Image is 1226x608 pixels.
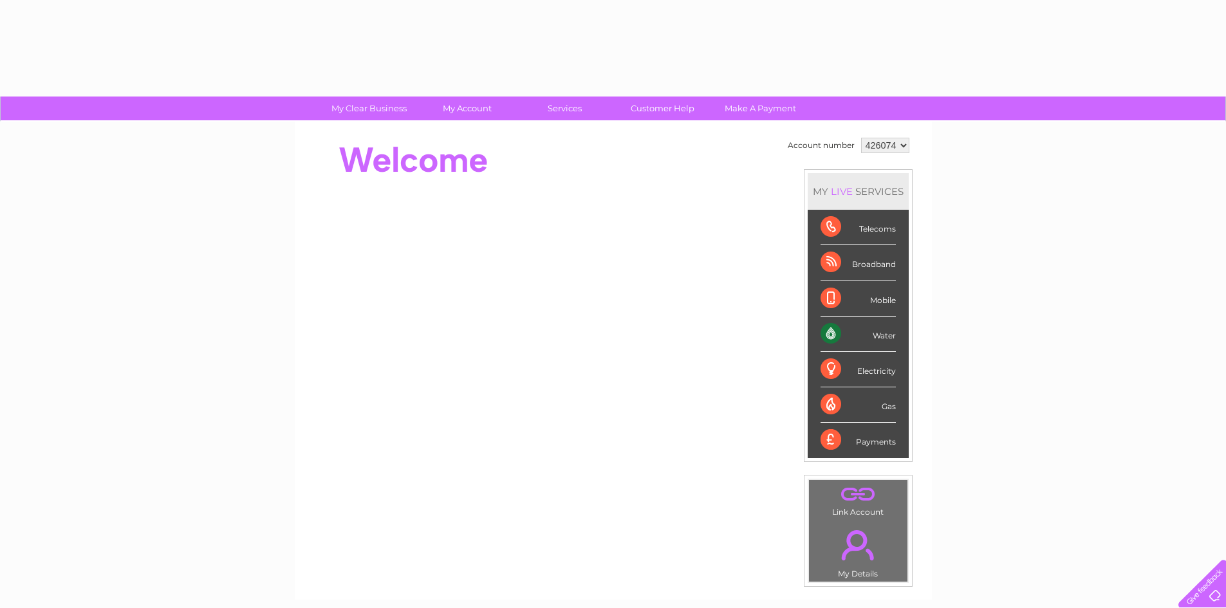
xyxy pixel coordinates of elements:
[821,423,896,457] div: Payments
[785,134,858,156] td: Account number
[808,519,908,582] td: My Details
[609,97,716,120] a: Customer Help
[808,173,909,210] div: MY SERVICES
[821,210,896,245] div: Telecoms
[812,483,904,506] a: .
[316,97,422,120] a: My Clear Business
[821,245,896,281] div: Broadband
[414,97,520,120] a: My Account
[828,185,855,198] div: LIVE
[821,317,896,352] div: Water
[812,522,904,567] a: .
[707,97,813,120] a: Make A Payment
[512,97,618,120] a: Services
[808,479,908,520] td: Link Account
[821,281,896,317] div: Mobile
[821,352,896,387] div: Electricity
[821,387,896,423] div: Gas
